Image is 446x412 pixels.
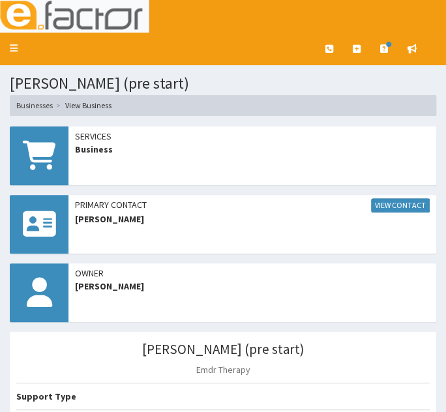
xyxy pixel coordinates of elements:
[16,342,430,357] h3: [PERSON_NAME] (pre start)
[371,198,430,213] a: View Contact
[75,267,430,280] span: Owner
[75,280,430,293] span: [PERSON_NAME]
[16,390,76,402] b: Support Type
[10,75,436,92] h1: [PERSON_NAME] (pre start)
[75,130,430,143] span: Services
[16,363,430,376] p: Emdr Therapy
[53,100,111,111] li: View Business
[75,198,430,213] span: Primary Contact
[16,100,53,111] a: Businesses
[75,143,430,156] span: Business
[75,213,430,226] span: [PERSON_NAME]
